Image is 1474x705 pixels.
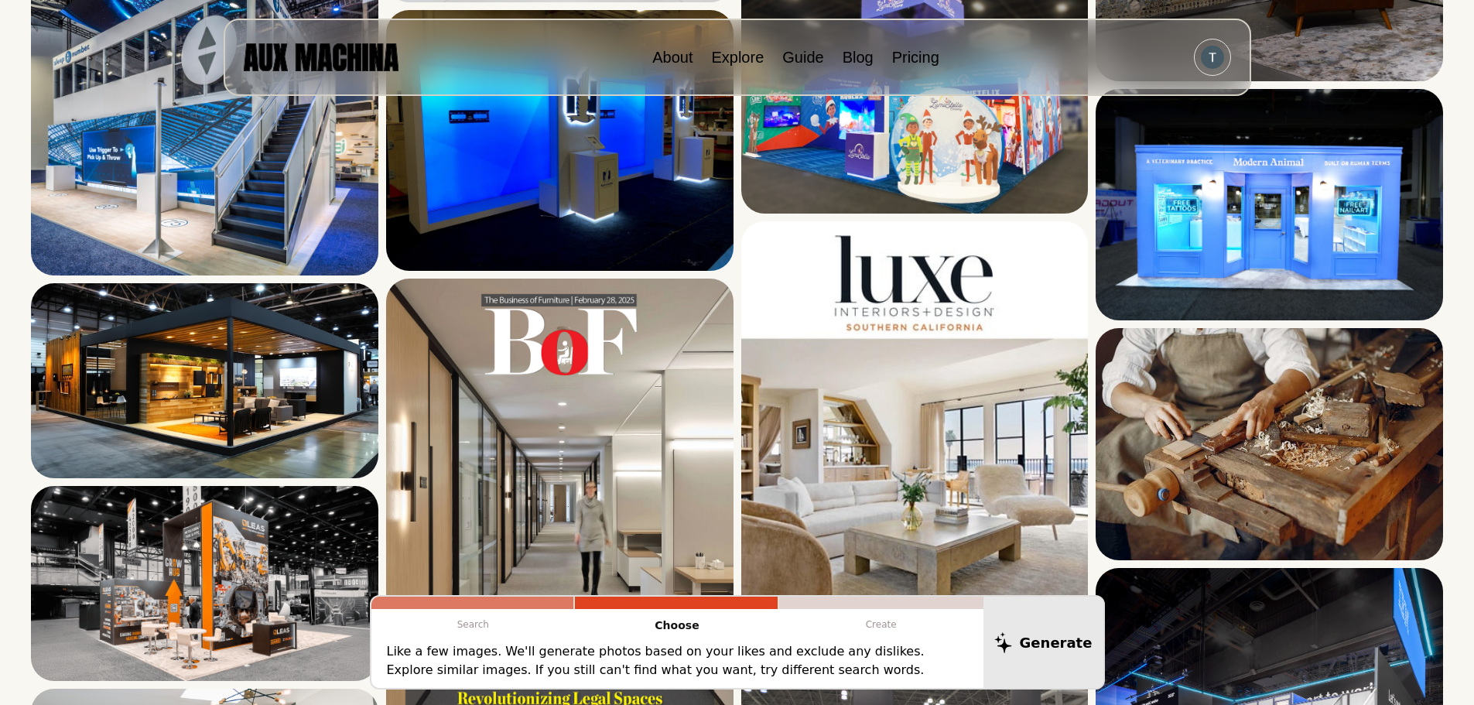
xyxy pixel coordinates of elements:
[1201,46,1224,69] img: Avatar
[386,10,734,271] img: Search result
[652,49,693,66] a: About
[31,283,378,478] img: Search result
[892,49,939,66] a: Pricing
[387,642,968,679] p: Like a few images. We'll generate photos based on your likes and exclude any dislikes. Explore si...
[244,43,398,70] img: AUX MACHINA
[843,49,874,66] a: Blog
[1096,89,1443,320] img: Search result
[31,486,378,681] img: Search result
[983,597,1103,688] button: Generate
[741,221,1089,642] img: Search result
[575,609,779,642] p: Choose
[782,49,823,66] a: Guide
[711,49,764,66] a: Explore
[1096,328,1443,560] img: Search result
[779,609,983,640] p: Create
[371,609,576,640] p: Search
